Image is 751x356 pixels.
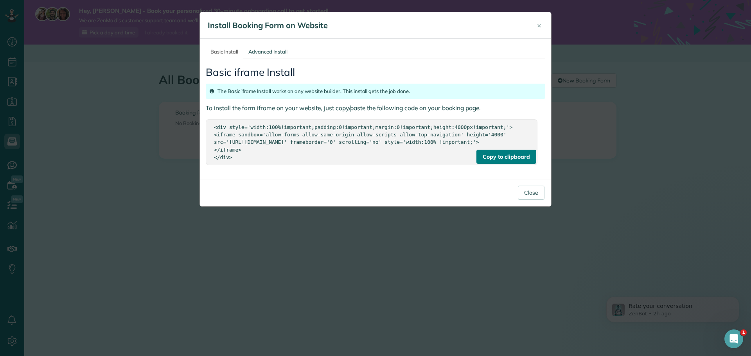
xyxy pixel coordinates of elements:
a: Advanced Install [244,45,292,59]
button: Close [531,16,547,35]
h4: To install the form iframe on your website, just copy/paste the following code on your booking page. [206,105,545,111]
div: message notification from ZenBot, 2h ago. Rate your conversation [12,16,145,42]
img: Profile image for ZenBot [18,23,30,36]
div: <div style='width:100%!important;padding:0!important;margin:0!important;height:4000px!important;'... [214,123,529,161]
h4: Install Booking Form on Website [208,20,525,31]
a: Basic Install [206,45,243,59]
p: Rate your conversation [34,22,135,30]
span: × [537,21,541,30]
p: Message from ZenBot, sent 2h ago [34,30,135,37]
iframe: Intercom live chat [724,329,743,348]
span: 1 [740,329,747,336]
div: The Basic iframe Install works on any website builder. This install gets the job done. [206,84,545,99]
button: Close [518,186,544,200]
h3: Basic iframe Install [206,67,545,78]
div: Copy to clipboard [476,150,536,164]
